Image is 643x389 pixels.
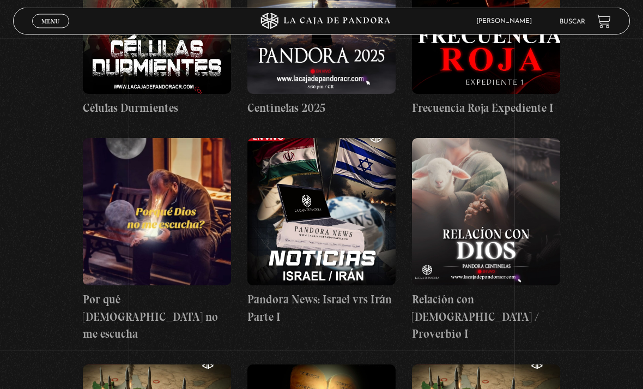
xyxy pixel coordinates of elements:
[560,19,585,25] a: Buscar
[38,27,64,35] span: Cerrar
[247,139,396,326] a: Pandora News: Israel vrs Irán Parte I
[596,14,611,29] a: View your shopping cart
[83,291,231,343] h4: Por qué [DEMOGRAPHIC_DATA] no me escucha
[471,18,543,25] span: [PERSON_NAME]
[247,291,396,326] h4: Pandora News: Israel vrs Irán Parte I
[41,18,59,25] span: Menu
[412,100,560,117] h4: Frecuencia Roja Expediente I
[83,100,231,117] h4: Células Durmientes
[412,139,560,343] a: Relación con [DEMOGRAPHIC_DATA] / Proverbio I
[247,100,396,117] h4: Centinelas 2025
[412,291,560,343] h4: Relación con [DEMOGRAPHIC_DATA] / Proverbio I
[83,139,231,343] a: Por qué [DEMOGRAPHIC_DATA] no me escucha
